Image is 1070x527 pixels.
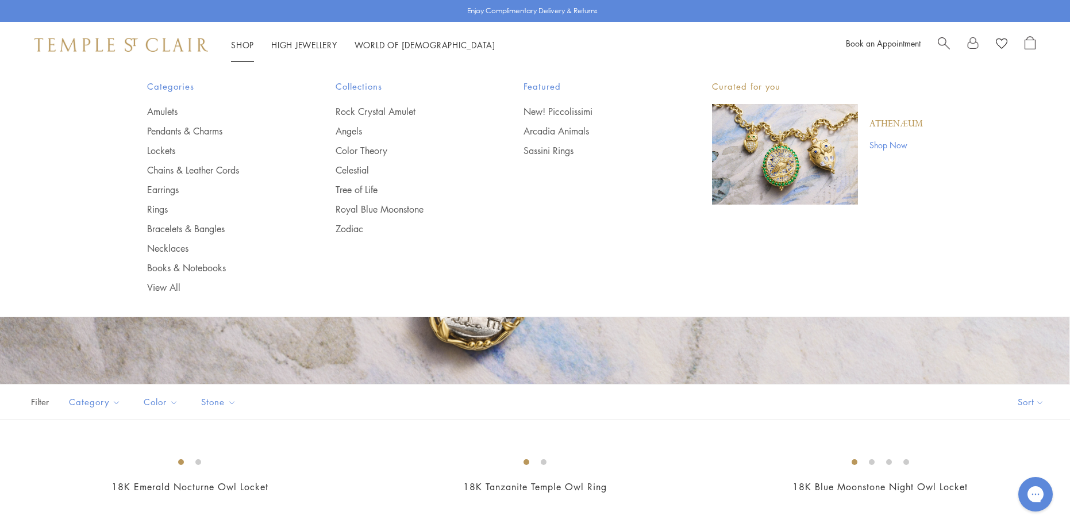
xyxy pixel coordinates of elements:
a: Angels [336,125,478,137]
a: Book an Appointment [846,37,921,49]
a: High JewelleryHigh Jewellery [271,39,337,51]
a: Search [938,36,950,53]
button: Color [135,389,187,415]
p: Curated for you [712,79,923,94]
p: Enjoy Complimentary Delivery & Returns [467,5,598,17]
button: Show sort by [992,384,1070,420]
span: Category [63,395,129,409]
a: Athenæum [869,118,923,130]
a: Rings [147,203,290,216]
a: World of [DEMOGRAPHIC_DATA]World of [DEMOGRAPHIC_DATA] [355,39,495,51]
a: Zodiac [336,222,478,235]
a: New! Piccolissimi [524,105,666,118]
span: Color [138,395,187,409]
iframe: Gorgias live chat messenger [1013,473,1059,516]
a: Bracelets & Bangles [147,222,290,235]
a: Earrings [147,183,290,196]
a: Open Shopping Bag [1025,36,1036,53]
a: ShopShop [231,39,254,51]
a: Necklaces [147,242,290,255]
a: 18K Blue Moonstone Night Owl Locket [792,480,968,493]
a: Amulets [147,105,290,118]
a: Tree of Life [336,183,478,196]
button: Stone [193,389,245,415]
nav: Main navigation [231,38,495,52]
a: Rock Crystal Amulet [336,105,478,118]
a: 18K Tanzanite Temple Owl Ring [463,480,607,493]
button: Category [60,389,129,415]
a: Arcadia Animals [524,125,666,137]
img: Temple St. Clair [34,38,208,52]
a: Royal Blue Moonstone [336,203,478,216]
a: Books & Notebooks [147,261,290,274]
a: Color Theory [336,144,478,157]
a: Sassini Rings [524,144,666,157]
a: Celestial [336,164,478,176]
a: Lockets [147,144,290,157]
a: View All [147,281,290,294]
a: 18K Emerald Nocturne Owl Locket [111,480,268,493]
span: Collections [336,79,478,94]
a: View Wishlist [996,36,1007,53]
span: Categories [147,79,290,94]
a: Chains & Leather Cords [147,164,290,176]
a: Pendants & Charms [147,125,290,137]
a: Shop Now [869,139,923,151]
span: Stone [195,395,245,409]
span: Featured [524,79,666,94]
